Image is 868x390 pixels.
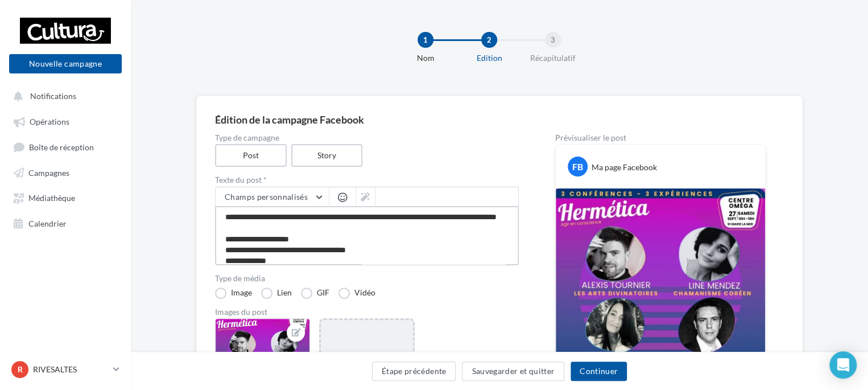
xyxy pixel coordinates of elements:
div: 3 [545,32,561,48]
span: R [18,364,23,375]
div: Edition [453,52,526,64]
label: GIF [301,288,329,299]
span: Opérations [30,117,69,126]
p: RIVESALTES [33,364,109,375]
span: Campagnes [28,167,69,177]
label: Lien [261,288,292,299]
div: Récapitulatif [516,52,589,64]
label: Image [215,288,252,299]
span: Notifications [30,91,76,101]
button: Continuer [571,362,627,381]
label: Story [291,144,363,167]
a: R RIVESALTES [9,359,122,380]
a: Opérations [7,110,124,131]
button: Étape précédente [372,362,456,381]
label: Post [215,144,287,167]
label: Vidéo [338,288,375,299]
a: Médiathèque [7,187,124,207]
a: Boîte de réception [7,136,124,157]
div: Open Intercom Messenger [829,351,857,379]
button: Champs personnalisés [216,187,329,207]
label: Type de média [215,274,519,282]
div: Images du post [215,308,519,316]
label: Type de campagne [215,134,519,142]
div: FB [568,157,588,176]
div: Nom [389,52,462,64]
div: 1 [418,32,433,48]
span: Calendrier [28,218,67,228]
div: Prévisualiser le post [555,134,766,142]
span: Boîte de réception [29,142,94,151]
span: Champs personnalisés [225,192,308,202]
div: 2 [481,32,497,48]
a: Calendrier [7,212,124,233]
div: Ma page Facebook [592,162,657,173]
a: Campagnes [7,162,124,182]
button: Sauvegarder et quitter [462,362,564,381]
button: Nouvelle campagne [9,54,122,73]
div: Édition de la campagne Facebook [215,114,784,125]
label: Texte du post * [215,176,519,184]
span: Médiathèque [28,193,75,203]
button: Notifications [7,85,119,106]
